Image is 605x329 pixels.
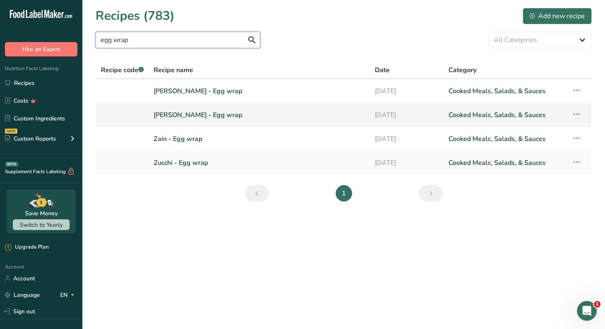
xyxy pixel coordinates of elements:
[154,130,365,148] a: Zain - Egg wrap
[13,219,70,230] button: Switch to Yearly
[154,154,365,172] a: Zucchi - Egg wrap
[375,154,439,172] a: [DATE]
[5,162,18,167] div: BETA
[20,221,63,229] span: Switch to Yearly
[523,8,592,24] button: Add new recipe
[375,106,439,124] a: [DATE]
[375,65,390,75] span: Date
[245,185,269,202] a: Previous page
[5,42,77,56] button: Hire an Expert
[25,209,58,218] div: Save Money
[448,154,562,172] a: Cooked Meals, Salads, & Sauces
[154,106,365,124] a: [PERSON_NAME] - Egg wrap
[577,301,597,321] iframe: Intercom live chat
[530,11,585,21] div: Add new recipe
[448,130,562,148] a: Cooked Meals, Salads, & Sauces
[448,65,477,75] span: Category
[101,66,144,75] span: Recipe code
[154,82,365,100] a: [PERSON_NAME] - Egg wrap
[5,288,40,302] a: Language
[5,129,17,134] div: NEW
[594,301,600,308] span: 1
[154,65,193,75] span: Recipe name
[96,32,260,48] input: Search for recipe
[448,106,562,124] a: Cooked Meals, Salads, & Sauces
[5,134,56,143] div: Custom Reports
[375,130,439,148] a: [DATE]
[448,82,562,100] a: Cooked Meals, Salads, & Sauces
[419,185,443,202] a: Next page
[375,82,439,100] a: [DATE]
[96,7,175,25] h1: Recipes (783)
[5,243,49,251] div: Upgrade Plan
[60,290,77,300] div: EN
